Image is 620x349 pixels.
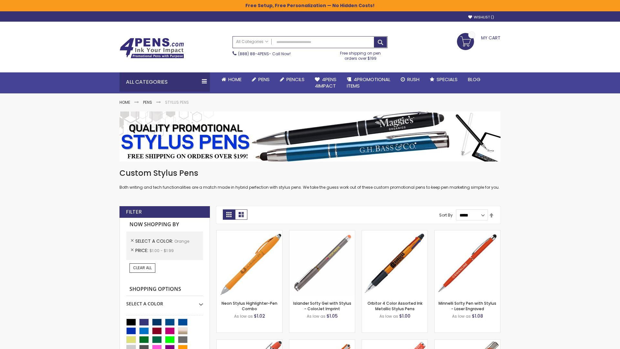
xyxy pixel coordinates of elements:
[425,72,463,87] a: Specials
[435,230,500,296] img: Minnelli Softy Pen with Stylus - Laser Engraved-Orange
[437,76,458,83] span: Specials
[362,230,428,236] a: Orbitor 4 Color Assorted Ink Metallic Stylus Pens-Orange
[217,230,282,296] img: Neon Stylus Highlighter-Pen Combo-Orange
[238,51,291,57] span: - Call Now!
[362,339,428,345] a: Marin Softy Pen with Stylus - Laser Engraved-Orange
[463,72,486,87] a: Blog
[135,247,150,254] span: Price
[216,72,247,87] a: Home
[362,230,428,296] img: Orbitor 4 Color Assorted Ink Metallic Stylus Pens-Orange
[289,230,355,236] a: Islander Softy Gel with Stylus - ColorJet Imprint-Orange
[143,100,152,105] a: Pens
[126,218,203,231] strong: Now Shopping by
[217,339,282,345] a: 4P-MS8B-Orange
[326,313,338,319] span: $1.05
[315,76,336,89] span: 4Pens 4impact
[119,72,210,92] div: All Categories
[439,212,453,218] label: Sort By
[174,238,189,244] span: Orange
[247,72,275,87] a: Pens
[347,76,390,89] span: 4PROMOTIONAL ITEMS
[289,339,355,345] a: Avendale Velvet Touch Stylus Gel Pen-Orange
[342,72,396,93] a: 4PROMOTIONALITEMS
[435,230,500,236] a: Minnelli Softy Pen with Stylus - Laser Engraved-Orange
[258,76,270,83] span: Pens
[236,39,268,44] span: All Categories
[307,313,325,319] span: As low as
[286,76,305,83] span: Pencils
[126,208,142,216] strong: Filter
[334,48,388,61] div: Free shipping on pen orders over $199
[452,313,471,319] span: As low as
[217,230,282,236] a: Neon Stylus Highlighter-Pen Combo-Orange
[223,209,235,220] strong: Grid
[472,313,483,319] span: $1.08
[435,339,500,345] a: Tres-Chic Softy Brights with Stylus Pen - Laser-Orange
[233,37,272,47] a: All Categories
[126,296,203,307] div: Select A Color
[293,301,351,311] a: Islander Softy Gel with Stylus - ColorJet Imprint
[129,263,155,272] a: Clear All
[289,230,355,296] img: Islander Softy Gel with Stylus - ColorJet Imprint-Orange
[379,313,398,319] span: As low as
[238,51,269,57] a: (888) 88-4PENS
[407,76,419,83] span: Rush
[228,76,242,83] span: Home
[150,248,174,253] span: $1.00 - $1.99
[468,15,494,20] a: Wishlist
[222,301,277,311] a: Neon Stylus Highlighter-Pen Combo
[399,313,410,319] span: $1.00
[439,301,496,311] a: Minnelli Softy Pen with Stylus - Laser Engraved
[119,168,501,190] div: Both writing and tech functionalities are a match made in hybrid perfection with stylus pens. We ...
[310,72,342,93] a: 4Pens4impact
[119,38,184,58] img: 4Pens Custom Pens and Promotional Products
[126,282,203,296] strong: Shopping Options
[135,238,174,244] span: Select A Color
[133,265,152,270] span: Clear All
[275,72,310,87] a: Pencils
[468,76,480,83] span: Blog
[165,100,189,105] strong: Stylus Pens
[396,72,425,87] a: Rush
[367,301,422,311] a: Orbitor 4 Color Assorted Ink Metallic Stylus Pens
[254,313,265,319] span: $1.02
[119,100,130,105] a: Home
[119,111,501,162] img: Stylus Pens
[234,313,253,319] span: As low as
[119,168,501,178] h1: Custom Stylus Pens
